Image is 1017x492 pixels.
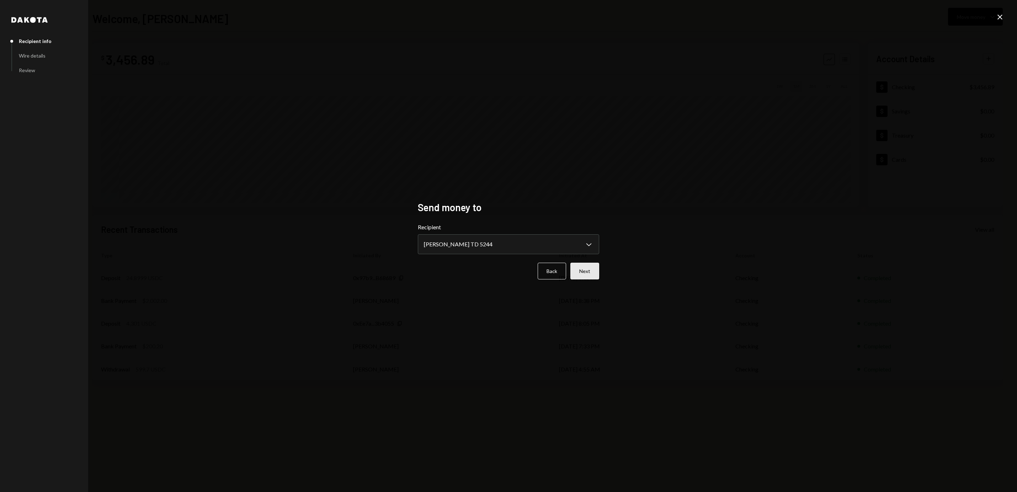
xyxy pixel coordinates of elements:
[538,263,566,279] button: Back
[19,67,35,73] div: Review
[570,263,599,279] button: Next
[418,234,599,254] button: Recipient
[418,223,599,231] label: Recipient
[19,38,52,44] div: Recipient info
[418,200,599,214] h2: Send money to
[19,53,46,59] div: Wire details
